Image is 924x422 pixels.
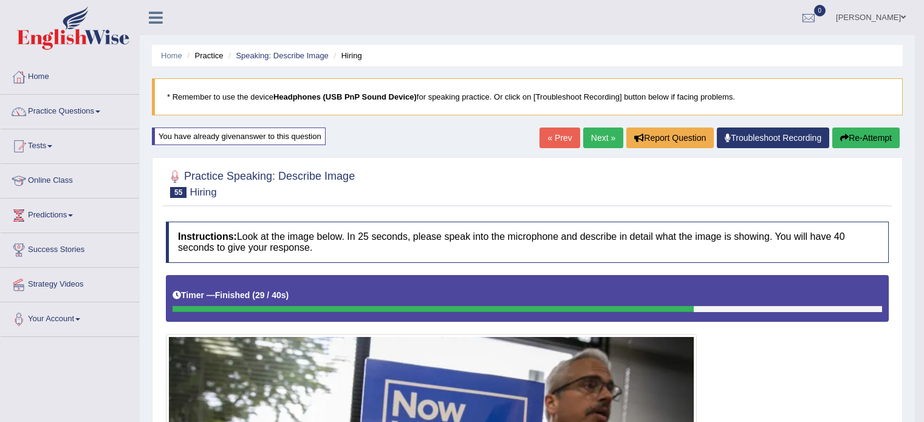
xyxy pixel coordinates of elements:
[1,268,139,298] a: Strategy Videos
[583,128,623,148] a: Next »
[330,50,361,61] li: Hiring
[1,95,139,125] a: Practice Questions
[161,51,182,60] a: Home
[832,128,900,148] button: Re-Attempt
[286,290,289,300] b: )
[1,233,139,264] a: Success Stories
[273,92,417,101] b: Headphones (USB PnP Sound Device)
[170,187,187,198] span: 55
[166,222,889,262] h4: Look at the image below. In 25 seconds, please speak into the microphone and describe in detail w...
[166,168,355,198] h2: Practice Speaking: Describe Image
[252,290,255,300] b: (
[178,231,237,242] b: Instructions:
[1,302,139,333] a: Your Account
[1,129,139,160] a: Tests
[152,128,326,145] div: You have already given answer to this question
[215,290,250,300] b: Finished
[814,5,826,16] span: 0
[1,60,139,90] a: Home
[152,78,903,115] blockquote: * Remember to use the device for speaking practice. Or click on [Troubleshoot Recording] button b...
[626,128,714,148] button: Report Question
[1,199,139,229] a: Predictions
[717,128,829,148] a: Troubleshoot Recording
[236,51,328,60] a: Speaking: Describe Image
[255,290,286,300] b: 29 / 40s
[1,164,139,194] a: Online Class
[184,50,223,61] li: Practice
[539,128,580,148] a: « Prev
[190,186,216,198] small: Hiring
[173,291,289,300] h5: Timer —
